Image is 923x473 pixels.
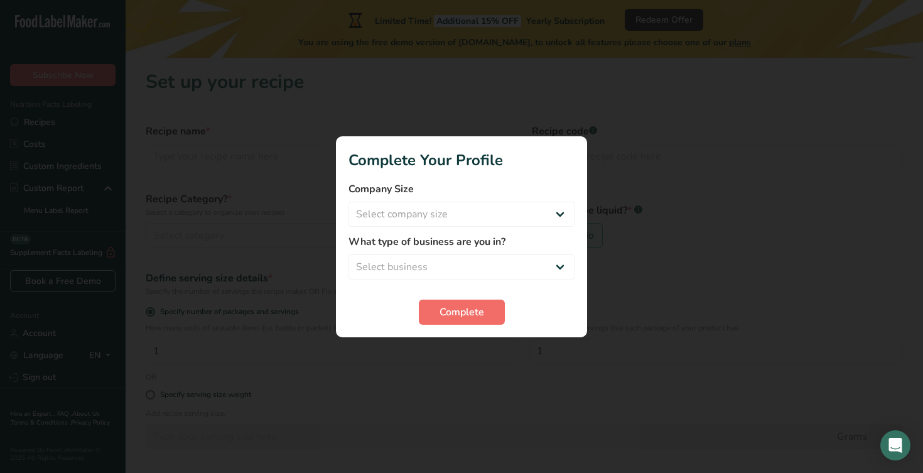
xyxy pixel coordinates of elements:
[348,182,575,197] label: Company Size
[348,234,575,249] label: What type of business are you in?
[880,430,910,460] div: Open Intercom Messenger
[440,305,484,320] span: Complete
[419,300,505,325] button: Complete
[348,149,575,171] h1: Complete Your Profile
